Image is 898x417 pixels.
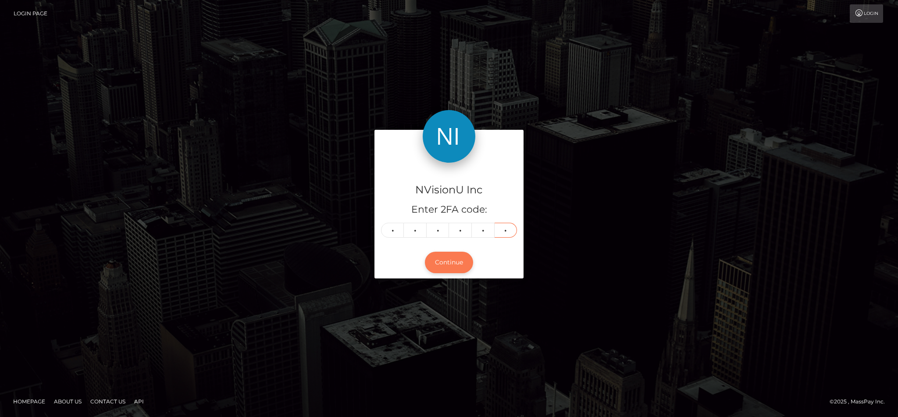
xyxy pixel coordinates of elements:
[50,395,85,408] a: About Us
[87,395,129,408] a: Contact Us
[423,110,475,163] img: NVisionU Inc
[14,4,47,23] a: Login Page
[131,395,147,408] a: API
[381,203,517,217] h5: Enter 2FA code:
[10,395,49,408] a: Homepage
[850,4,883,23] a: Login
[830,397,891,406] div: © 2025 , MassPay Inc.
[425,252,473,273] button: Continue
[381,182,517,198] h4: NVisionU Inc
